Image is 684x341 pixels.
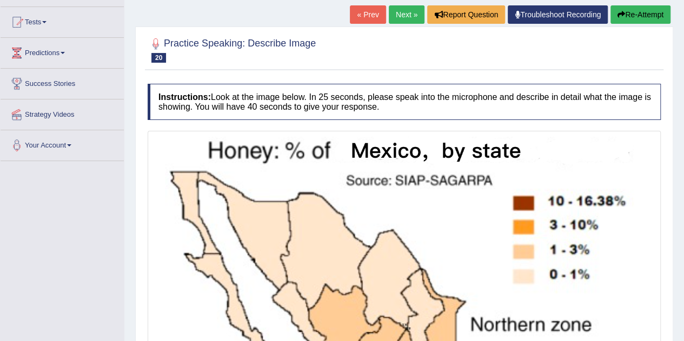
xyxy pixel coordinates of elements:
[389,5,424,24] a: Next »
[1,69,124,96] a: Success Stories
[1,130,124,157] a: Your Account
[148,84,661,120] h4: Look at the image below. In 25 seconds, please speak into the microphone and describe in detail w...
[508,5,608,24] a: Troubleshoot Recording
[1,38,124,65] a: Predictions
[148,36,316,63] h2: Practice Speaking: Describe Image
[610,5,670,24] button: Re-Attempt
[427,5,505,24] button: Report Question
[350,5,386,24] a: « Prev
[1,99,124,126] a: Strategy Videos
[158,92,211,102] b: Instructions:
[1,7,124,34] a: Tests
[151,53,166,63] span: 20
